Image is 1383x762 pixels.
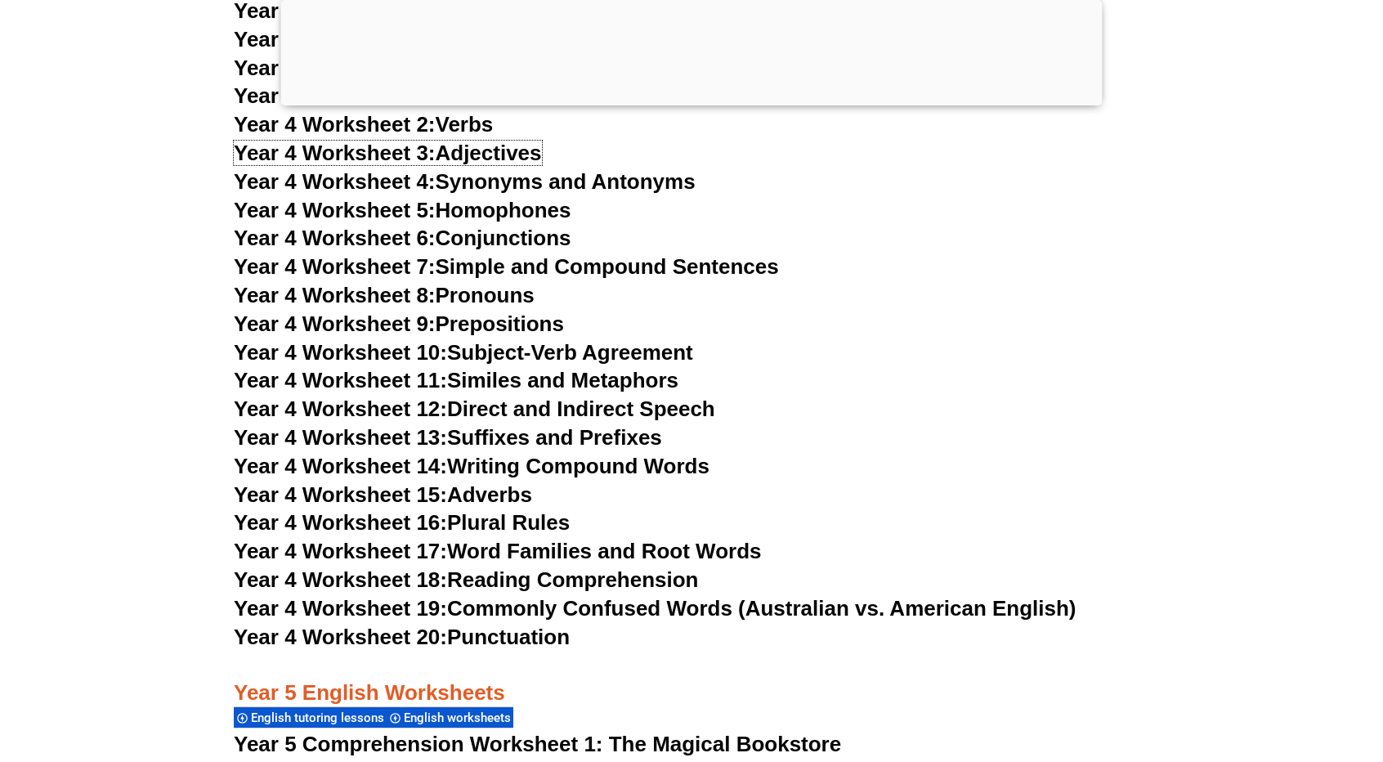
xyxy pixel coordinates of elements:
span: Year 4 Worksheet 3: [234,141,436,165]
span: Year 4 Worksheet 11: [234,368,447,392]
a: Year 4 Worksheet 5:Homophones [234,198,571,222]
a: Year 4 Comprehension Worksheet 19: The Inventor's Workshop [234,27,875,52]
h3: Year 5 English Worksheets [234,652,1149,707]
a: Year 4 Worksheet 2:Verbs [234,112,493,137]
a: Year 4 Worksheet 10:Subject-Verb Agreement [234,340,693,365]
span: English worksheets [404,710,516,725]
a: Year 4 Worksheet 15:Adverbs [234,482,532,507]
a: Year 4 Worksheet 1:Nouns [234,83,501,108]
span: Year 4 Worksheet 14: [234,454,447,478]
span: Year 4 Worksheet 20: [234,625,447,649]
span: Year 4 Worksheet 5: [234,198,436,222]
iframe: Chat Widget [1111,577,1383,762]
a: Year 4 Worksheet 11:Similes and Metaphors [234,368,678,392]
span: Year 4 Worksheet 7: [234,254,436,279]
a: Year 4 Worksheet 16:Plural Rules [234,510,570,535]
a: Year 4 Worksheet 3:Adjectives [234,141,542,165]
div: English worksheets [387,706,513,728]
span: Year 4 Worksheet 17: [234,539,447,563]
div: English tutoring lessons [234,706,387,728]
span: Year 4 Worksheet 1: [234,83,436,108]
a: Year 4 Worksheet 7:Simple and Compound Sentences [234,254,779,279]
span: Year 4 Worksheet 18: [234,567,447,592]
span: Year 4 Worksheet 9: [234,312,436,336]
span: Year 4 Worksheet 19: [234,596,447,621]
span: English tutoring lessons [251,710,389,725]
a: Year 4 Worksheet 20:Punctuation [234,625,570,649]
a: Year 5 Comprehension Worksheet 1: The Magical Bookstore [234,732,841,756]
span: Year 4 Worksheet 6: [234,226,436,250]
span: Year 4 Worksheet 12: [234,397,447,421]
a: Year 4 Worksheet 6:Conjunctions [234,226,571,250]
span: Year 4 Worksheet 4: [234,169,436,194]
span: Year 4 Worksheet 16: [234,510,447,535]
span: Year 4 Worksheet 15: [234,482,447,507]
a: Year 4 Worksheet 8:Pronouns [234,283,535,307]
a: Year 4 Worksheet 19:Commonly Confused Words (Australian vs. American English) [234,596,1076,621]
span: Year 4 Worksheet 10: [234,340,447,365]
a: Year 4 Worksheet 4:Synonyms and Antonyms [234,169,696,194]
a: Year 4 Worksheet 13:Suffixes and Prefixes [234,425,662,450]
span: Year 4 Worksheet 13: [234,425,447,450]
a: Year 4 Comprehension Worksheet 20: The Soccer Tournament [234,56,862,80]
a: Year 4 Worksheet 14:Writing Compound Words [234,454,709,478]
span: Year 4 Worksheet 8: [234,283,436,307]
span: Year 4 Worksheet 2: [234,112,436,137]
a: Year 4 Worksheet 17:Word Families and Root Words [234,539,761,563]
a: Year 4 Worksheet 18:Reading Comprehension [234,567,698,592]
a: Year 4 Worksheet 12:Direct and Indirect Speech [234,397,715,421]
a: Year 4 Worksheet 9:Prepositions [234,312,564,336]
